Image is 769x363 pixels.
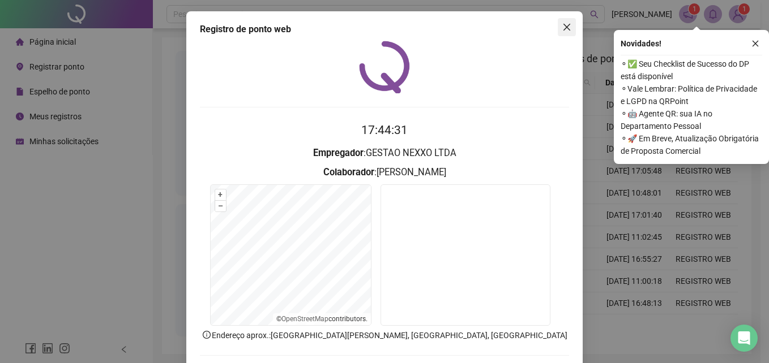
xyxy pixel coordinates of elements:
[313,148,364,158] strong: Empregador
[323,167,374,178] strong: Colaborador
[200,23,569,36] div: Registro de ponto web
[215,189,226,200] button: +
[562,23,571,32] span: close
[621,58,762,83] span: ⚬ ✅ Seu Checklist de Sucesso do DP está disponível
[200,329,569,342] p: Endereço aprox. : [GEOGRAPHIC_DATA][PERSON_NAME], [GEOGRAPHIC_DATA], [GEOGRAPHIC_DATA]
[621,107,762,132] span: ⚬ 🤖 Agente QR: sua IA no Departamento Pessoal
[276,315,368,323] li: © contributors.
[200,146,569,161] h3: : GESTAO NEXXO LTDA
[621,37,661,50] span: Novidades !
[281,315,328,323] a: OpenStreetMap
[202,330,212,340] span: info-circle
[621,83,762,107] span: ⚬ Vale Lembrar: Política de Privacidade e LGPD na QRPoint
[621,132,762,157] span: ⚬ 🚀 Em Breve, Atualização Obrigatória de Proposta Comercial
[359,41,410,93] img: QRPoint
[751,40,759,47] span: close
[215,201,226,211] button: –
[730,325,758,352] div: Open Intercom Messenger
[558,18,576,36] button: Close
[361,123,408,137] time: 17:44:31
[200,165,569,180] h3: : [PERSON_NAME]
